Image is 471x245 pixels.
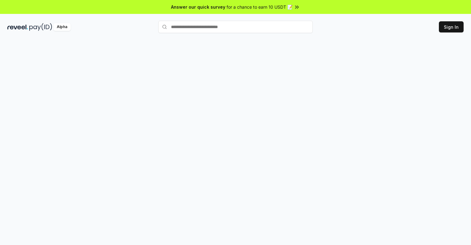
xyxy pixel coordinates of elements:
[53,23,71,31] div: Alpha
[7,23,28,31] img: reveel_dark
[439,21,464,32] button: Sign In
[227,4,293,10] span: for a chance to earn 10 USDT 📝
[171,4,225,10] span: Answer our quick survey
[29,23,52,31] img: pay_id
